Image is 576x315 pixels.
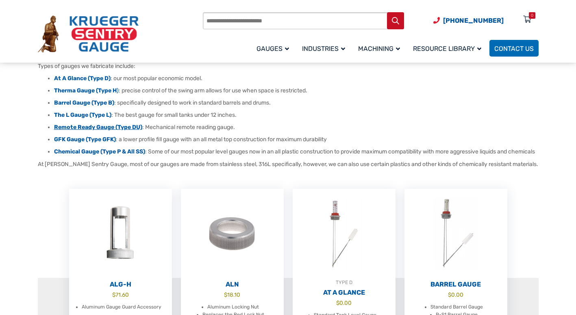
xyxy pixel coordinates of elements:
[54,87,117,94] strong: Therma Gauge (Type H
[54,136,116,143] a: GFK Gauge (Type GFK)
[224,291,240,298] bdi: 18.10
[38,15,139,53] img: Krueger Sentry Gauge
[54,75,111,82] a: At A Glance (Type D)
[82,303,161,311] li: Aluminum Gauge Guard Accessory
[54,99,114,106] a: Barrel Gauge (Type B)
[252,39,297,58] a: Gauges
[489,40,539,57] a: Contact Us
[408,39,489,58] a: Resource Library
[69,189,172,278] img: ALG-OF
[430,303,483,311] li: Standard Barrel Gauge
[531,12,533,19] div: 0
[494,45,534,52] span: Contact Us
[38,62,539,70] p: Types of gauges we fabricate include:
[224,291,227,298] span: $
[54,99,539,107] li: : specifically designed to work in standard barrels and drums.
[54,74,539,83] li: : our most popular economic model.
[404,280,507,289] h2: Barrel Gauge
[353,39,408,58] a: Machining
[54,148,145,155] a: Chemical Gauge (Type P & All SS)
[293,289,396,297] h2: At A Glance
[54,87,539,95] li: : precise control of the swing arm allows for use when space is restricted.
[443,17,504,24] span: [PHONE_NUMBER]
[54,136,539,144] li: : a lower profile fill gauge with an all metal top construction for maximum durability
[54,123,539,131] li: : Mechanical remote reading gauge.
[336,300,352,306] bdi: 0.00
[293,278,396,287] div: TYPE D
[54,112,111,118] a: The L Gauge (Type L)
[54,87,119,94] a: Therma Gauge (Type H)
[207,303,259,311] li: Aluminum Locking Nut
[54,124,142,131] a: Remote Ready Gauge (Type DU)
[404,189,507,278] img: Barrel Gauge
[54,148,539,156] li: : Some of our most popular level gauges now in an all plastic construction to provide maximum com...
[433,15,504,26] a: Phone Number (920) 434-8860
[112,291,115,298] span: $
[413,45,481,52] span: Resource Library
[54,111,539,119] li: : The best gauge for small tanks under 12 inches.
[302,45,345,52] span: Industries
[256,45,289,52] span: Gauges
[336,300,339,306] span: $
[358,45,400,52] span: Machining
[38,160,539,168] p: At [PERSON_NAME] Sentry Gauge, most of our gauges are made from stainless steel, 316L specificall...
[181,189,284,278] img: ALN
[293,189,396,278] img: At A Glance
[297,39,353,58] a: Industries
[181,280,284,289] h2: ALN
[448,291,463,298] bdi: 0.00
[112,291,129,298] bdi: 71.60
[69,280,172,289] h2: ALG-H
[448,291,451,298] span: $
